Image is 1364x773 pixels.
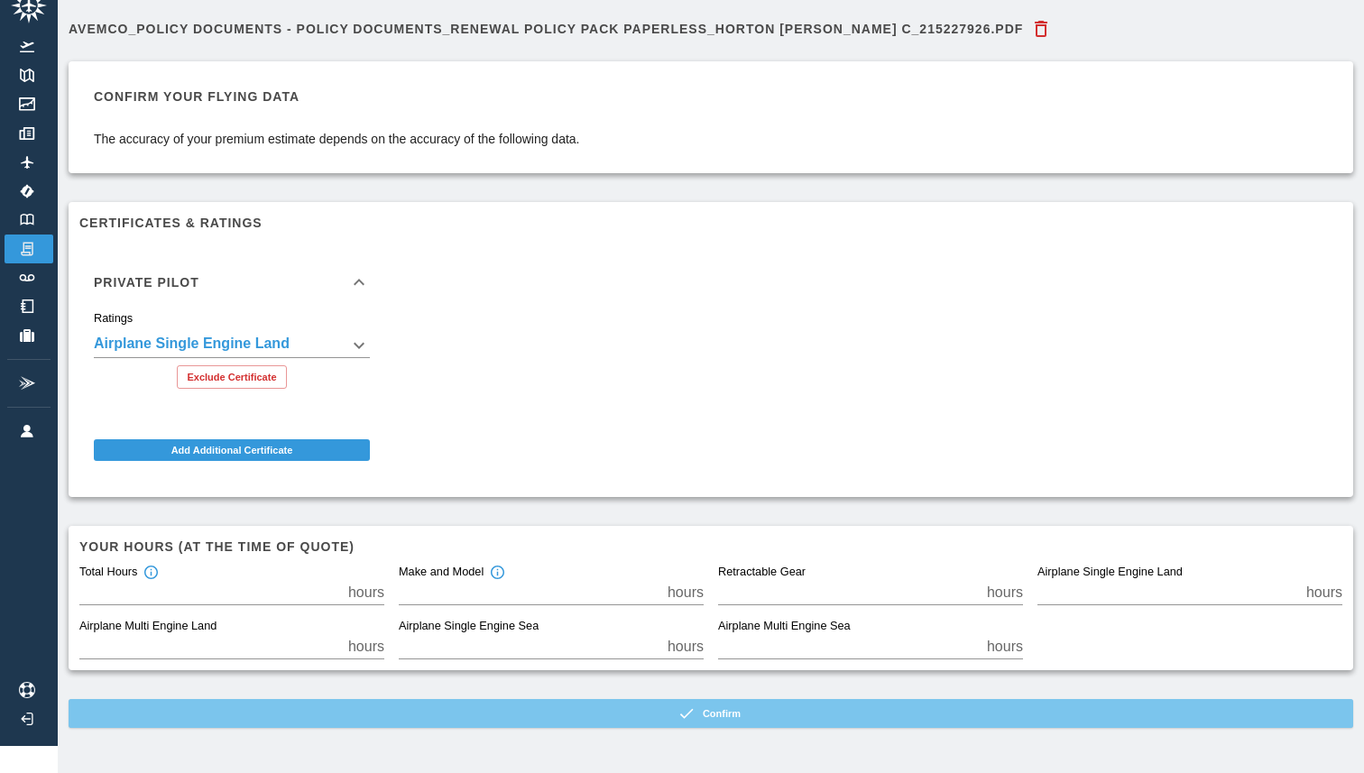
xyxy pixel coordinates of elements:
label: Ratings [94,310,133,327]
p: hours [348,636,384,658]
label: Airplane Multi Engine Land [79,619,217,635]
div: Private Pilot [79,311,384,403]
label: Airplane Single Engine Sea [399,619,539,635]
label: Retractable Gear [718,565,806,581]
svg: Total hours in fixed-wing aircraft [143,565,159,581]
h6: Private Pilot [94,276,199,289]
p: hours [348,582,384,603]
button: Add Additional Certificate [94,439,370,461]
h6: Confirm your flying data [94,87,580,106]
div: Make and Model [399,565,505,581]
label: Airplane Single Engine Land [1037,565,1183,581]
h6: Certificates & Ratings [79,213,1342,233]
h6: Avemco_Policy Documents - Policy Documents_Renewal Policy Pack Paperless_HORTON [PERSON_NAME] C_2... [69,23,1023,35]
p: hours [1306,582,1342,603]
div: Private Pilot [79,253,384,311]
div: Airplane Single Engine Land [94,333,370,358]
div: Total Hours [79,565,159,581]
p: hours [668,582,704,603]
button: Confirm [69,699,1353,728]
button: Exclude Certificate [177,365,286,389]
p: hours [987,636,1023,658]
p: hours [987,582,1023,603]
p: hours [668,636,704,658]
p: The accuracy of your premium estimate depends on the accuracy of the following data. [94,130,580,148]
svg: Total hours in the make and model of the insured aircraft [489,565,505,581]
label: Airplane Multi Engine Sea [718,619,851,635]
h6: Your hours (at the time of quote) [79,537,1342,557]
